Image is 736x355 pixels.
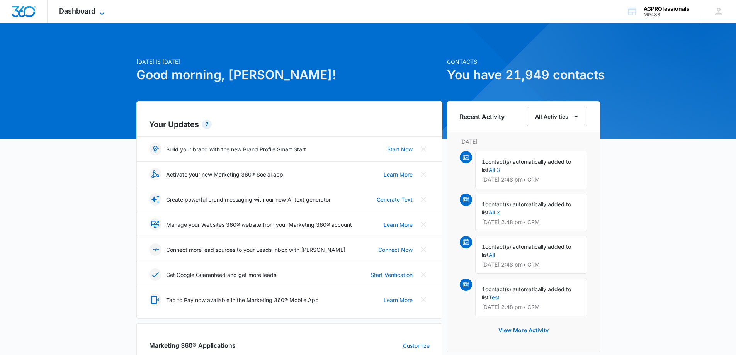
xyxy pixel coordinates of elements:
span: 1 [482,286,485,292]
div: 7 [202,120,212,129]
p: [DATE] is [DATE] [136,58,442,66]
p: Contacts [447,58,600,66]
button: Close [417,193,430,206]
a: Start Now [387,145,413,153]
button: Close [417,268,430,281]
a: Connect Now [378,246,413,254]
button: Close [417,294,430,306]
h6: Recent Activity [460,112,505,121]
a: Test [489,294,500,301]
div: account id [644,12,690,17]
p: Get Google Guaranteed and get more leads [166,271,276,279]
button: Close [417,243,430,256]
a: All 2 [489,209,500,216]
h2: Your Updates [149,119,430,130]
button: Close [417,143,430,155]
p: Activate your new Marketing 360® Social app [166,170,283,178]
span: 1 [482,243,485,250]
p: Build your brand with the new Brand Profile Smart Start [166,145,306,153]
p: Connect more lead sources to your Leads Inbox with [PERSON_NAME] [166,246,345,254]
a: Customize [403,341,430,350]
button: Close [417,218,430,231]
span: 1 [482,158,485,165]
p: Tap to Pay now available in the Marketing 360® Mobile App [166,296,319,304]
p: [DATE] 2:48 pm • CRM [482,304,581,310]
button: View More Activity [491,321,556,340]
a: Learn More [384,296,413,304]
h1: You have 21,949 contacts [447,66,600,84]
p: [DATE] 2:48 pm • CRM [482,177,581,182]
h1: Good morning, [PERSON_NAME]! [136,66,442,84]
a: Learn More [384,170,413,178]
span: contact(s) automatically added to list [482,158,571,173]
p: [DATE] 2:48 pm • CRM [482,262,581,267]
span: 1 [482,201,485,207]
a: All 3 [489,166,500,173]
p: [DATE] [460,138,587,146]
p: [DATE] 2:48 pm • CRM [482,219,581,225]
div: account name [644,6,690,12]
span: Dashboard [59,7,95,15]
a: Generate Text [377,195,413,204]
span: contact(s) automatically added to list [482,201,571,216]
button: Close [417,168,430,180]
p: Create powerful brand messaging with our new AI text generator [166,195,331,204]
button: All Activities [527,107,587,126]
a: Learn More [384,221,413,229]
a: Start Verification [371,271,413,279]
p: Manage your Websites 360® website from your Marketing 360® account [166,221,352,229]
span: contact(s) automatically added to list [482,286,571,301]
h2: Marketing 360® Applications [149,341,236,350]
span: contact(s) automatically added to list [482,243,571,258]
a: All [489,251,495,258]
